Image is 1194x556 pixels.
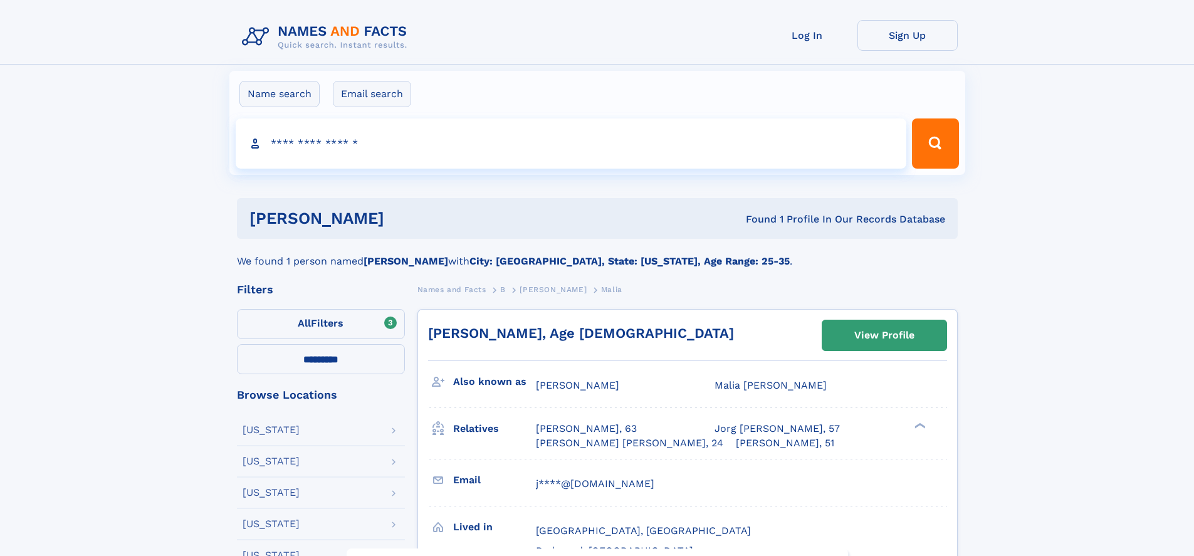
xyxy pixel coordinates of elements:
[500,281,506,297] a: B
[536,422,637,436] a: [PERSON_NAME], 63
[453,371,536,392] h3: Also known as
[736,436,834,450] a: [PERSON_NAME], 51
[912,118,958,169] button: Search Button
[453,517,536,538] h3: Lived in
[757,20,857,51] a: Log In
[500,285,506,294] span: B
[237,20,417,54] img: Logo Names and Facts
[236,118,907,169] input: search input
[428,325,734,341] a: [PERSON_NAME], Age [DEMOGRAPHIC_DATA]
[536,379,619,391] span: [PERSON_NAME]
[453,418,536,439] h3: Relatives
[298,317,311,329] span: All
[565,212,945,226] div: Found 1 Profile In Our Records Database
[857,20,958,51] a: Sign Up
[364,255,448,267] b: [PERSON_NAME]
[822,320,946,350] a: View Profile
[243,488,300,498] div: [US_STATE]
[417,281,486,297] a: Names and Facts
[243,519,300,529] div: [US_STATE]
[249,211,565,226] h1: [PERSON_NAME]
[911,422,926,430] div: ❯
[715,379,827,391] span: Malia [PERSON_NAME]
[715,422,840,436] a: Jorg [PERSON_NAME], 57
[243,425,300,435] div: [US_STATE]
[854,321,914,350] div: View Profile
[536,436,723,450] a: [PERSON_NAME] [PERSON_NAME], 24
[237,239,958,269] div: We found 1 person named with .
[239,81,320,107] label: Name search
[536,525,751,537] span: [GEOGRAPHIC_DATA], [GEOGRAPHIC_DATA]
[520,281,587,297] a: [PERSON_NAME]
[469,255,790,267] b: City: [GEOGRAPHIC_DATA], State: [US_STATE], Age Range: 25-35
[237,389,405,401] div: Browse Locations
[237,284,405,295] div: Filters
[520,285,587,294] span: [PERSON_NAME]
[243,456,300,466] div: [US_STATE]
[601,285,622,294] span: Malia
[453,469,536,491] h3: Email
[237,309,405,339] label: Filters
[333,81,411,107] label: Email search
